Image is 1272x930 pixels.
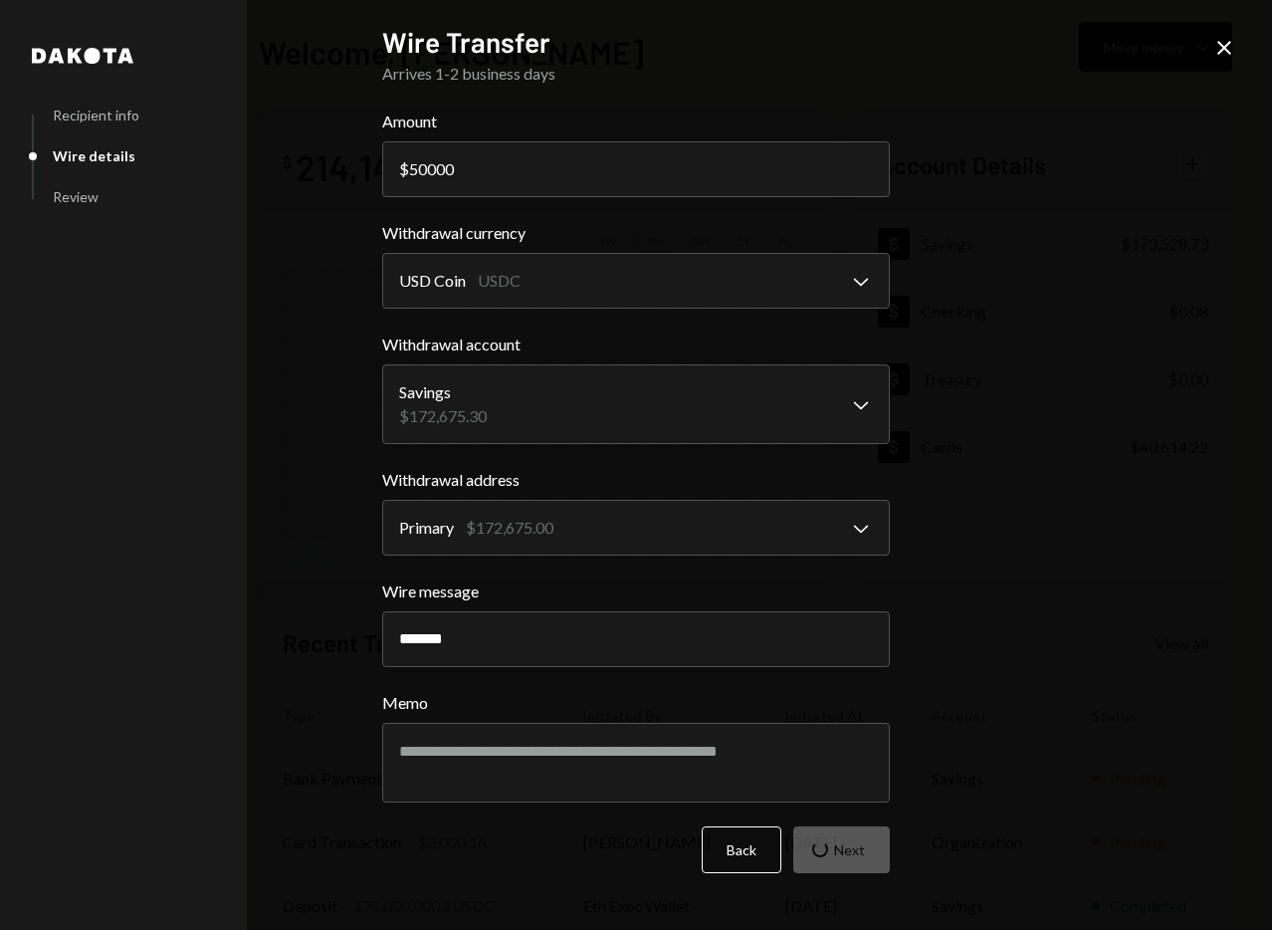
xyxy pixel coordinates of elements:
[53,147,135,164] div: Wire details
[382,141,890,197] input: 0.00
[399,159,409,178] div: $
[382,364,890,444] button: Withdrawal account
[53,188,99,205] div: Review
[382,333,890,356] label: Withdrawal account
[382,580,890,603] label: Wire message
[466,516,553,540] div: $172,675.00
[382,500,890,556] button: Withdrawal address
[478,269,521,293] div: USDC
[382,468,890,492] label: Withdrawal address
[53,107,139,123] div: Recipient info
[382,110,890,133] label: Amount
[382,221,890,245] label: Withdrawal currency
[382,253,890,309] button: Withdrawal currency
[382,62,890,86] div: Arrives 1-2 business days
[702,826,781,873] button: Back
[382,691,890,715] label: Memo
[382,23,890,62] h2: Wire Transfer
